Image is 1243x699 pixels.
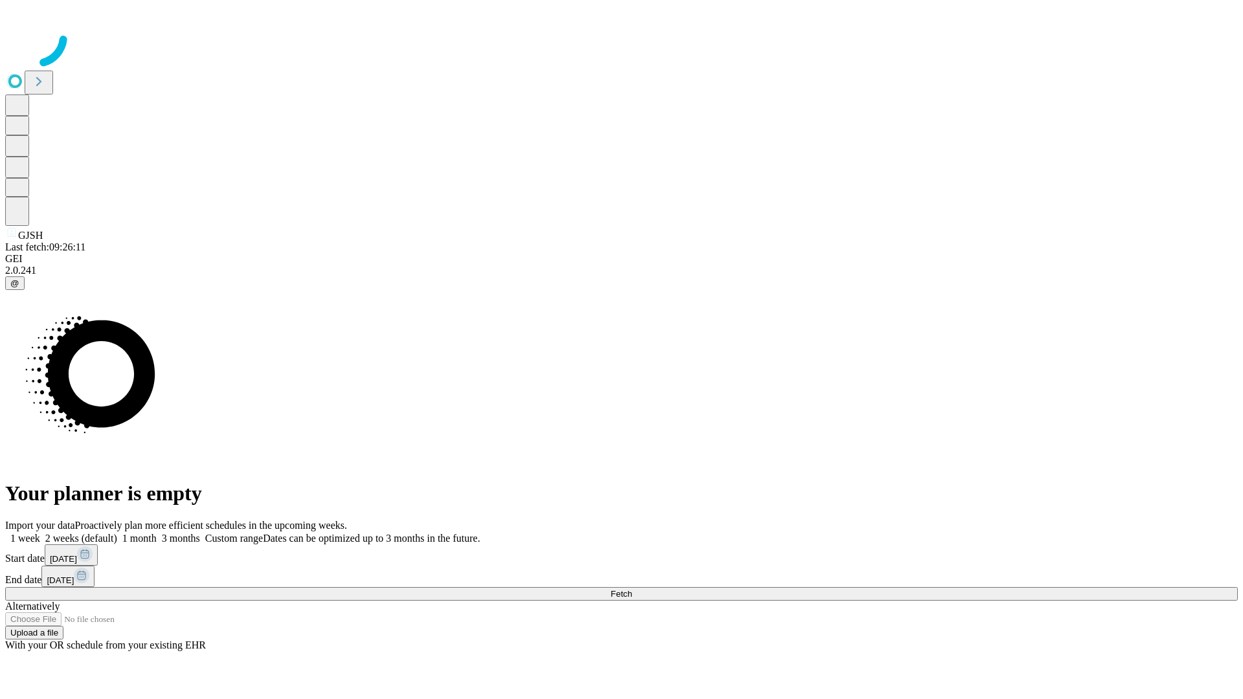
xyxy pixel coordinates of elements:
[50,554,77,564] span: [DATE]
[5,520,75,531] span: Import your data
[10,278,19,288] span: @
[5,265,1238,276] div: 2.0.241
[263,533,480,544] span: Dates can be optimized up to 3 months in the future.
[5,601,60,612] span: Alternatively
[5,587,1238,601] button: Fetch
[41,566,95,587] button: [DATE]
[18,230,43,241] span: GJSH
[5,482,1238,505] h1: Your planner is empty
[75,520,347,531] span: Proactively plan more efficient schedules in the upcoming weeks.
[5,544,1238,566] div: Start date
[5,253,1238,265] div: GEI
[5,639,206,650] span: With your OR schedule from your existing EHR
[205,533,263,544] span: Custom range
[10,533,40,544] span: 1 week
[5,626,63,639] button: Upload a file
[610,589,632,599] span: Fetch
[5,241,85,252] span: Last fetch: 09:26:11
[5,566,1238,587] div: End date
[47,575,74,585] span: [DATE]
[122,533,157,544] span: 1 month
[162,533,200,544] span: 3 months
[5,276,25,290] button: @
[45,533,117,544] span: 2 weeks (default)
[45,544,98,566] button: [DATE]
